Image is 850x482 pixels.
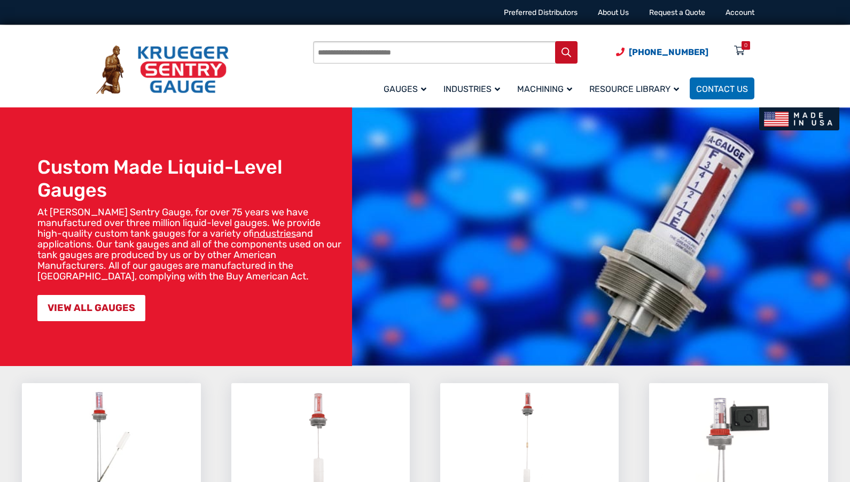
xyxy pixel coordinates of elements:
a: Resource Library [583,76,690,101]
a: Preferred Distributors [504,8,578,17]
h1: Custom Made Liquid-Level Gauges [37,156,347,201]
span: Gauges [384,84,426,94]
a: Contact Us [690,77,754,99]
span: Resource Library [589,84,679,94]
a: Industries [437,76,511,101]
span: Contact Us [696,84,748,94]
a: Account [726,8,754,17]
a: Phone Number (920) 434-8860 [616,45,708,59]
a: Request a Quote [649,8,705,17]
a: About Us [598,8,629,17]
a: Gauges [377,76,437,101]
a: industries [254,228,296,239]
p: At [PERSON_NAME] Sentry Gauge, for over 75 years we have manufactured over three million liquid-l... [37,207,347,282]
img: bg_hero_bannerksentry [352,107,850,366]
div: 0 [744,41,747,50]
span: Machining [517,84,572,94]
span: [PHONE_NUMBER] [629,47,708,57]
a: Machining [511,76,583,101]
a: VIEW ALL GAUGES [37,295,145,321]
img: Made In USA [759,107,839,130]
img: Krueger Sentry Gauge [96,45,229,95]
span: Industries [443,84,500,94]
